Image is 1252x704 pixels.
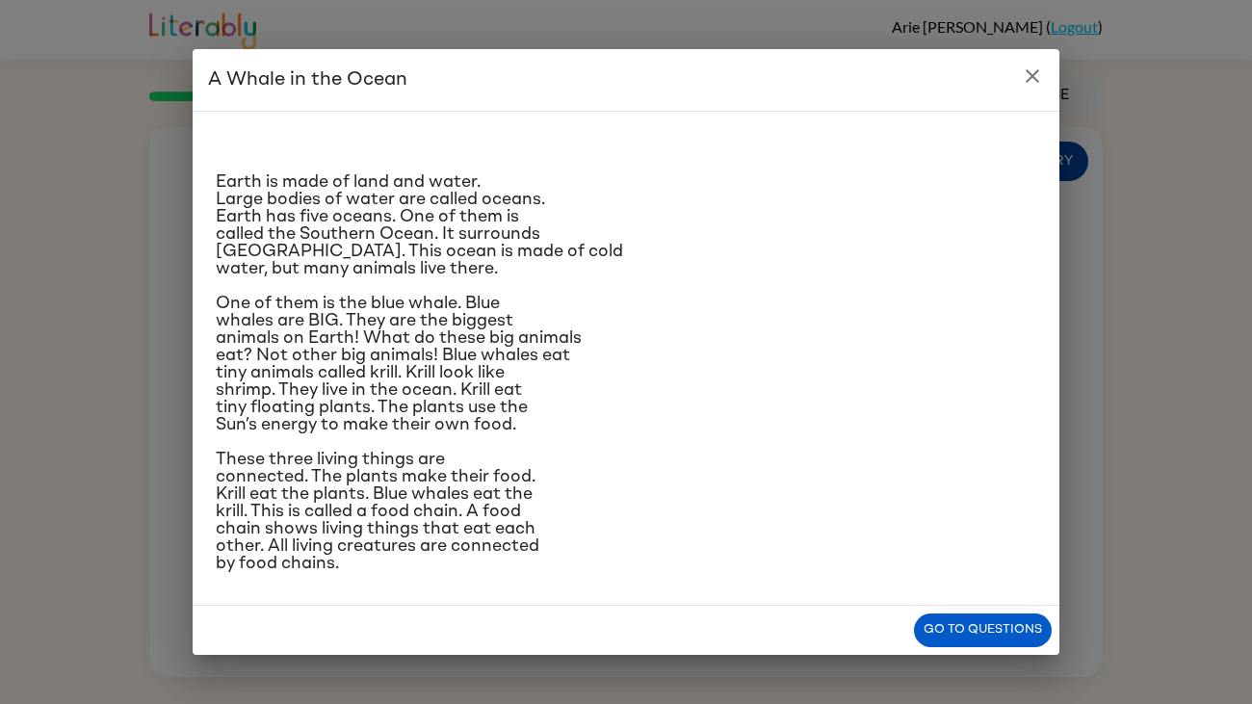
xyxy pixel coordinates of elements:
[193,49,1059,111] h2: A Whale in the Ocean
[1013,57,1052,95] button: close
[216,451,539,572] span: These three living things are connected. The plants make their food. Krill eat the plants. Blue w...
[914,613,1052,647] button: Go to questions
[216,173,623,277] span: Earth is made of land and water. Large bodies of water are called oceans. Earth has five oceans. ...
[216,295,582,433] span: One of them is the blue whale. Blue whales are BIG. They are the biggest animals on Earth! What d...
